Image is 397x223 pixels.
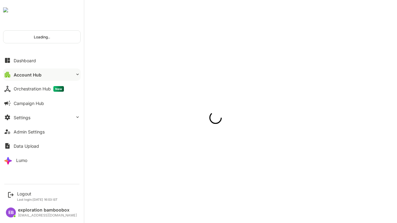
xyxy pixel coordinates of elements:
span: New [53,86,64,92]
button: Settings [3,111,81,124]
div: Lumo [16,158,27,163]
div: Settings [14,115,30,120]
div: Data Upload [14,143,39,149]
button: Dashboard [3,54,81,67]
div: Logout [17,191,58,196]
button: Account Hub [3,68,81,81]
div: [EMAIL_ADDRESS][DOMAIN_NAME] [18,213,77,217]
div: Dashboard [14,58,36,63]
button: Data Upload [3,140,81,152]
button: Campaign Hub [3,97,81,109]
button: Lumo [3,154,81,166]
img: undefinedjpg [3,7,8,12]
div: Admin Settings [14,129,45,134]
button: Orchestration HubNew [3,83,81,95]
p: Last login: [DATE] 16:03 IST [17,198,58,201]
button: Admin Settings [3,125,81,138]
div: exploration bamboobox [18,208,77,213]
div: EB [6,208,16,217]
div: Campaign Hub [14,101,44,106]
div: Account Hub [14,72,42,77]
div: Loading.. [3,31,80,43]
div: Orchestration Hub [14,86,64,92]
